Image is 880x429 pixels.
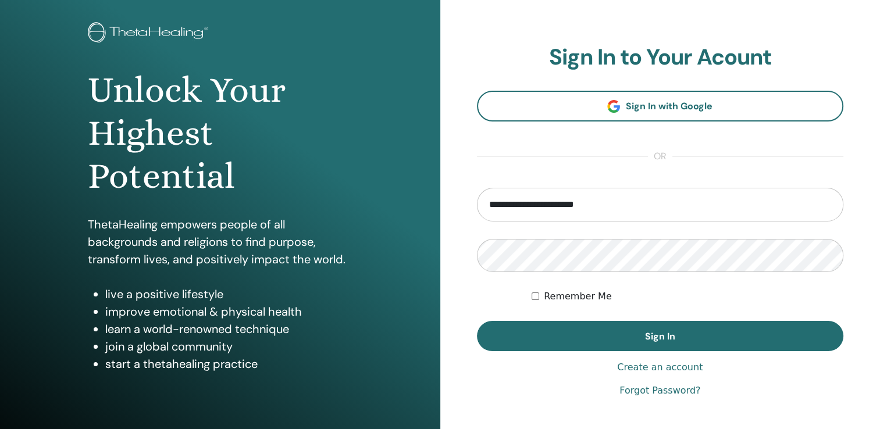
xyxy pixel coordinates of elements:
li: learn a world-renowned technique [105,320,352,338]
label: Remember Me [544,289,612,303]
li: start a thetahealing practice [105,355,352,373]
span: Sign In [645,330,675,342]
a: Forgot Password? [619,384,700,398]
button: Sign In [477,321,844,351]
a: Create an account [617,360,703,374]
li: improve emotional & physical health [105,303,352,320]
li: join a global community [105,338,352,355]
span: or [648,149,672,163]
h1: Unlock Your Highest Potential [88,69,352,198]
p: ThetaHealing empowers people of all backgrounds and religions to find purpose, transform lives, a... [88,216,352,268]
span: Sign In with Google [626,100,712,112]
li: live a positive lifestyle [105,285,352,303]
a: Sign In with Google [477,91,844,121]
h2: Sign In to Your Acount [477,44,844,71]
div: Keep me authenticated indefinitely or until I manually logout [532,289,843,303]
